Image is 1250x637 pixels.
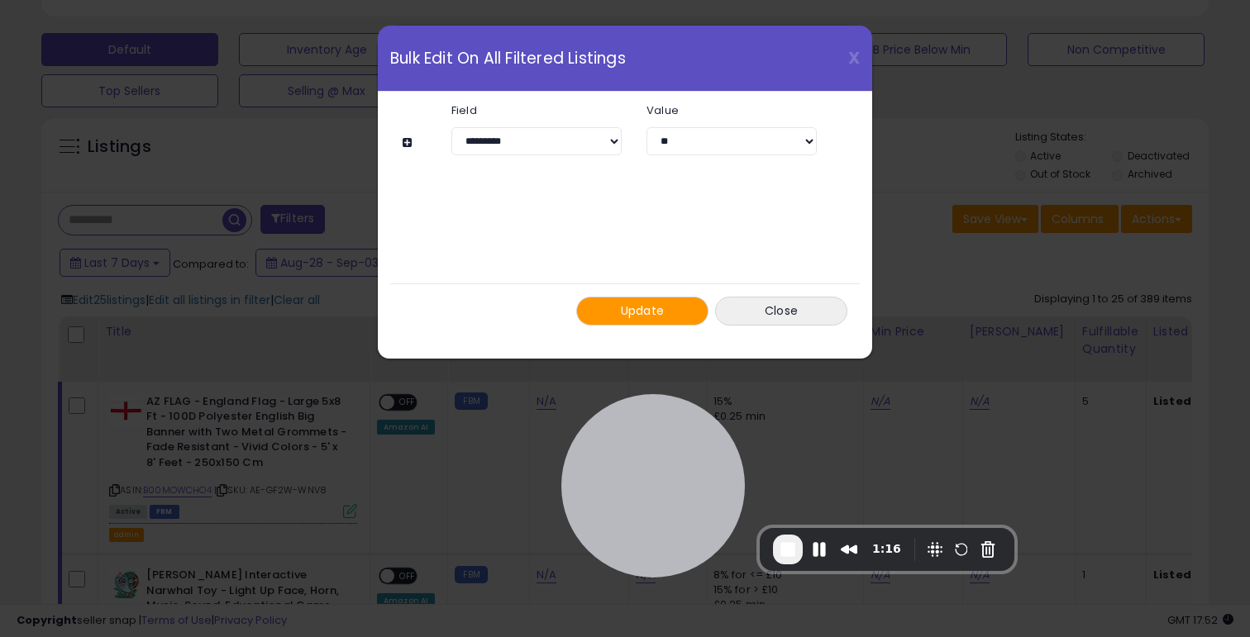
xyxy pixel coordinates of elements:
[715,297,847,326] button: Close
[621,302,665,319] span: Update
[439,105,634,116] label: Field
[390,50,626,66] span: Bulk Edit On All Filtered Listings
[848,46,860,69] span: X
[634,105,829,116] label: Value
